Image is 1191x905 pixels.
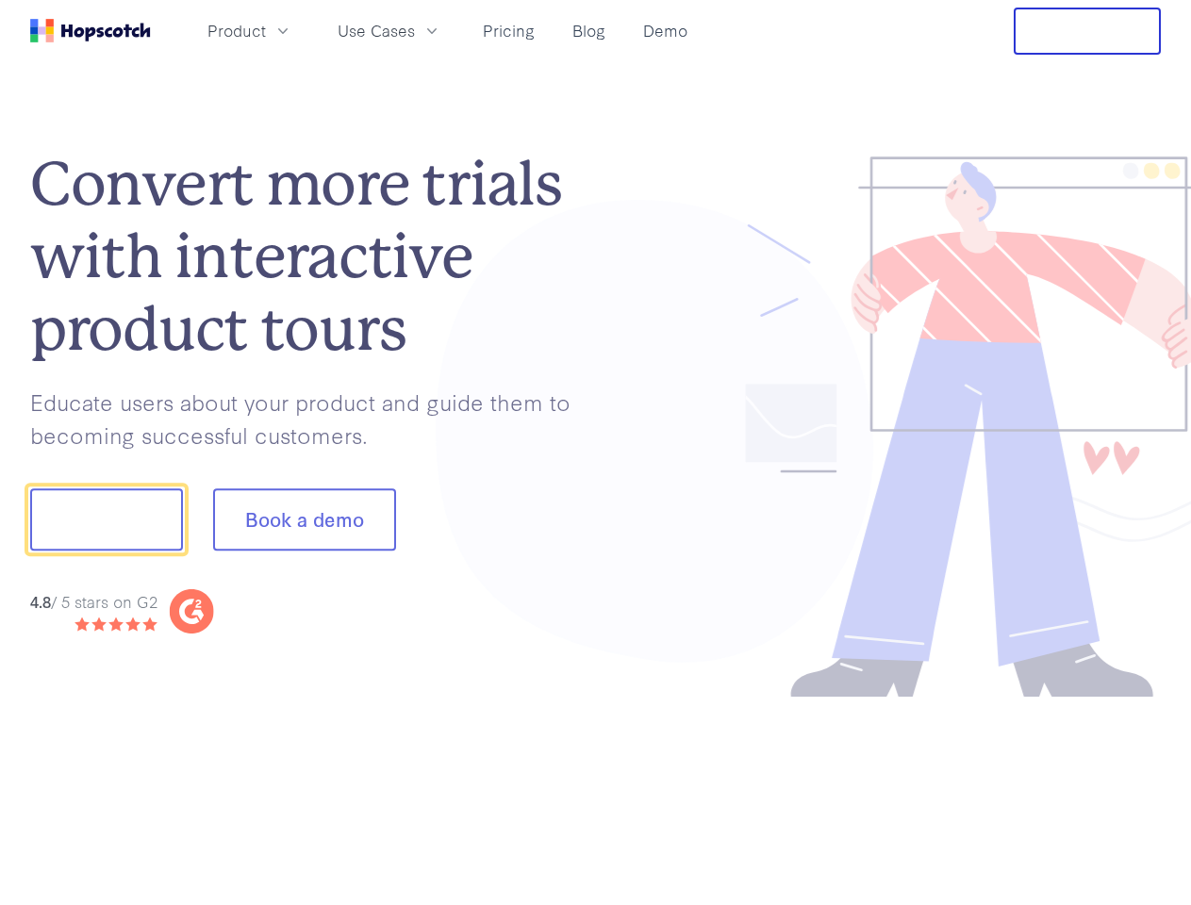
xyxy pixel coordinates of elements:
[30,489,183,551] button: Show me!
[1014,8,1161,55] button: Free Trial
[338,19,415,42] span: Use Cases
[565,15,613,46] a: Blog
[30,386,596,451] p: Educate users about your product and guide them to becoming successful customers.
[213,489,396,551] button: Book a demo
[30,590,51,612] strong: 4.8
[30,19,151,42] a: Home
[196,15,304,46] button: Product
[475,15,542,46] a: Pricing
[207,19,266,42] span: Product
[326,15,453,46] button: Use Cases
[636,15,695,46] a: Demo
[30,148,596,365] h1: Convert more trials with interactive product tours
[30,590,157,614] div: / 5 stars on G2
